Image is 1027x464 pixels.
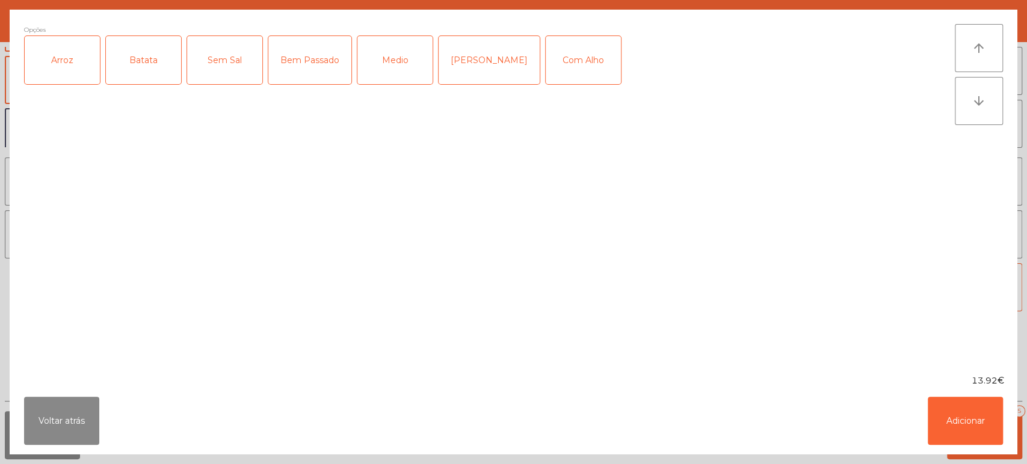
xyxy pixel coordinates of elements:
[24,397,99,445] button: Voltar atrás
[268,36,351,84] div: Bem Passado
[24,24,46,35] span: Opções
[972,41,986,55] i: arrow_upward
[955,24,1003,72] button: arrow_upward
[928,397,1003,445] button: Adicionar
[106,36,181,84] div: Batata
[25,36,100,84] div: Arroz
[10,374,1017,387] div: 13.92€
[955,77,1003,125] button: arrow_downward
[546,36,621,84] div: Com Alho
[439,36,540,84] div: [PERSON_NAME]
[357,36,433,84] div: Medio
[187,36,262,84] div: Sem Sal
[972,94,986,108] i: arrow_downward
